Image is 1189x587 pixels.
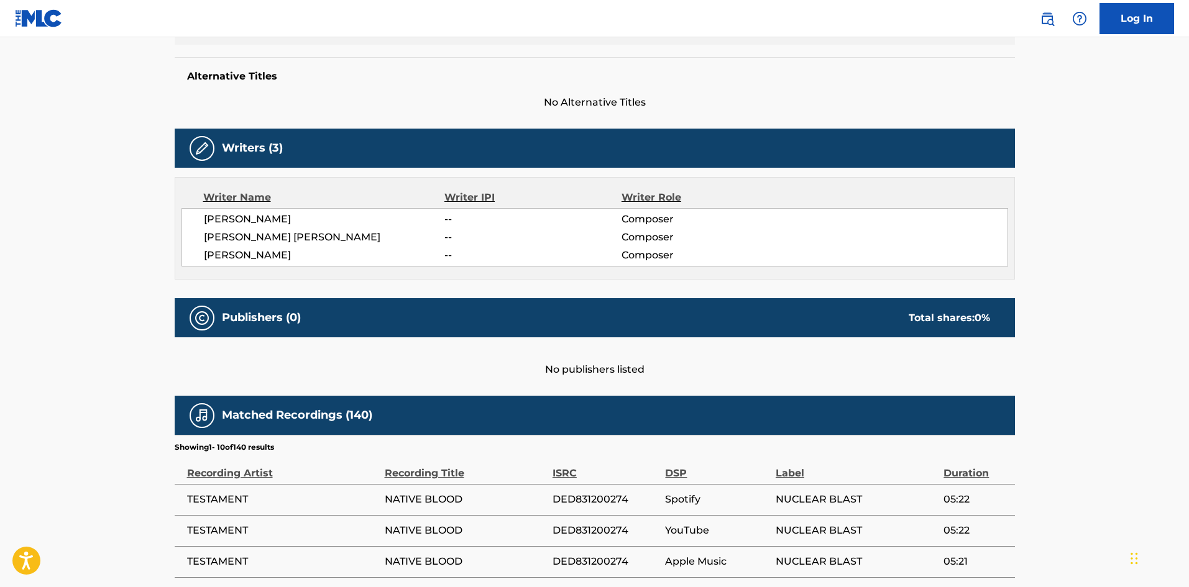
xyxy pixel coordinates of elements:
span: TESTAMENT [187,554,379,569]
div: Writer Name [203,190,445,205]
span: 05:21 [943,554,1008,569]
img: Publishers [195,311,209,325]
span: -- [444,230,621,245]
span: [PERSON_NAME] [204,212,445,227]
h5: Publishers (0) [222,311,301,325]
div: Drag [1131,540,1138,577]
img: MLC Logo [15,9,63,27]
span: DED831200274 [553,554,659,569]
div: Writer IPI [444,190,622,205]
span: Composer [622,212,783,227]
span: Apple Music [665,554,769,569]
p: Showing 1 - 10 of 140 results [175,442,274,453]
div: Label [776,453,937,481]
span: NUCLEAR BLAST [776,492,937,507]
h5: Alternative Titles [187,70,1003,83]
iframe: Chat Widget [1127,527,1189,587]
span: No Alternative Titles [175,95,1015,110]
img: search [1040,11,1055,26]
span: YouTube [665,523,769,538]
span: NUCLEAR BLAST [776,554,937,569]
div: No publishers listed [175,337,1015,377]
img: help [1072,11,1087,26]
span: NATIVE BLOOD [385,554,546,569]
div: Total shares: [909,311,990,325]
div: Duration [943,453,1008,481]
span: [PERSON_NAME] [PERSON_NAME] [204,230,445,245]
div: Writer Role [622,190,783,205]
span: -- [444,248,621,263]
h5: Writers (3) [222,141,283,155]
a: Public Search [1035,6,1060,31]
span: 0 % [975,312,990,324]
div: Recording Artist [187,453,379,481]
span: 05:22 [943,523,1008,538]
span: -- [444,212,621,227]
span: DED831200274 [553,492,659,507]
div: Recording Title [385,453,546,481]
span: NUCLEAR BLAST [776,523,937,538]
span: 05:22 [943,492,1008,507]
div: Help [1067,6,1092,31]
span: [PERSON_NAME] [204,248,445,263]
span: Composer [622,230,783,245]
div: ISRC [553,453,659,481]
span: TESTAMENT [187,523,379,538]
span: NATIVE BLOOD [385,492,546,507]
h5: Matched Recordings (140) [222,408,372,422]
img: Matched Recordings [195,408,209,423]
span: Spotify [665,492,769,507]
a: Log In [1099,3,1174,34]
div: DSP [665,453,769,481]
span: Composer [622,248,783,263]
span: TESTAMENT [187,492,379,507]
span: NATIVE BLOOD [385,523,546,538]
img: Writers [195,141,209,156]
span: DED831200274 [553,523,659,538]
